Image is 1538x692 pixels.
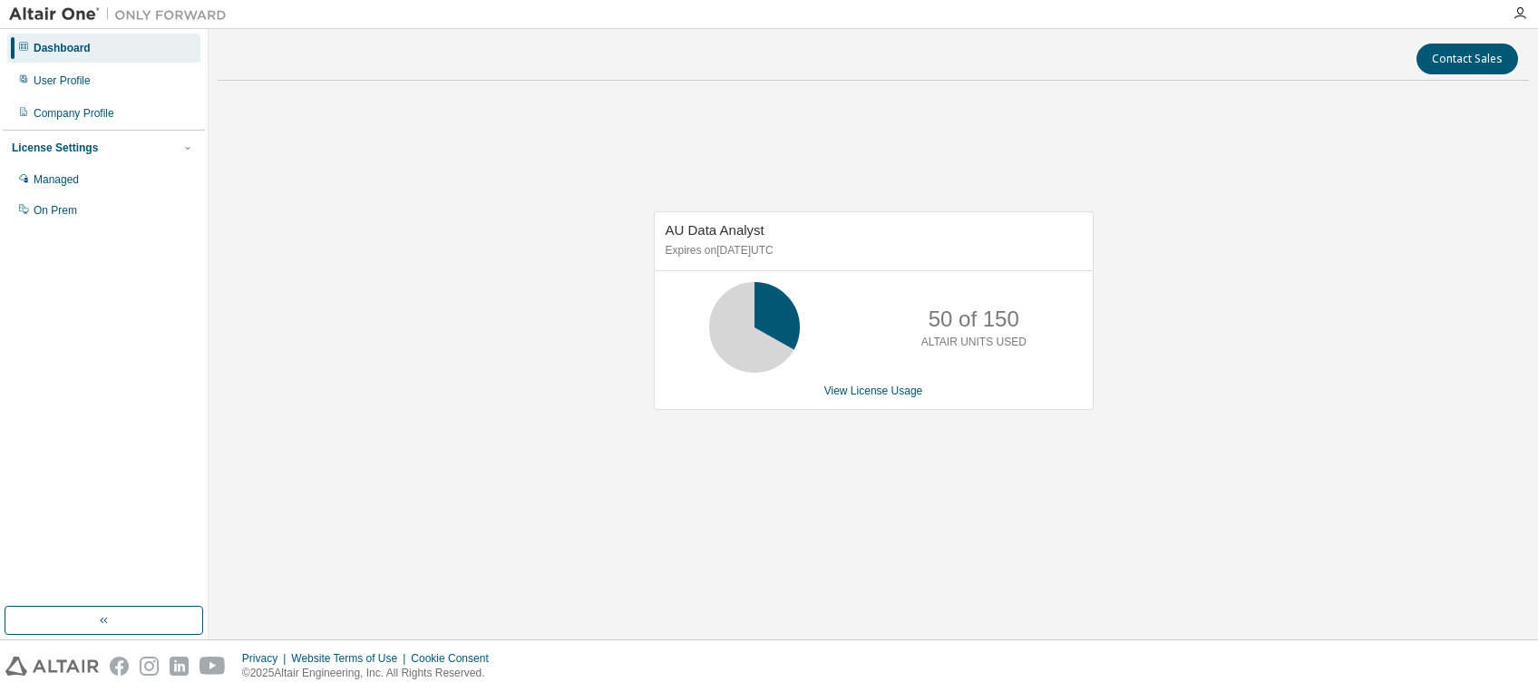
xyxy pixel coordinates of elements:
img: Altair One [9,5,236,24]
div: License Settings [12,141,98,155]
div: Privacy [242,651,291,666]
a: View License Usage [824,385,923,397]
img: instagram.svg [140,657,159,676]
img: youtube.svg [200,657,226,676]
img: linkedin.svg [170,657,189,676]
p: © 2025 Altair Engineering, Inc. All Rights Reserved. [242,666,500,681]
div: Cookie Consent [411,651,499,666]
div: User Profile [34,73,91,88]
span: AU Data Analyst [666,222,764,238]
div: Company Profile [34,106,114,121]
img: altair_logo.svg [5,657,99,676]
p: 50 of 150 [929,304,1019,335]
div: On Prem [34,203,77,218]
p: Expires on [DATE] UTC [666,243,1077,258]
p: ALTAIR UNITS USED [921,335,1027,350]
button: Contact Sales [1416,44,1518,74]
img: facebook.svg [110,657,129,676]
div: Managed [34,172,79,187]
div: Website Terms of Use [291,651,411,666]
div: Dashboard [34,41,91,55]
